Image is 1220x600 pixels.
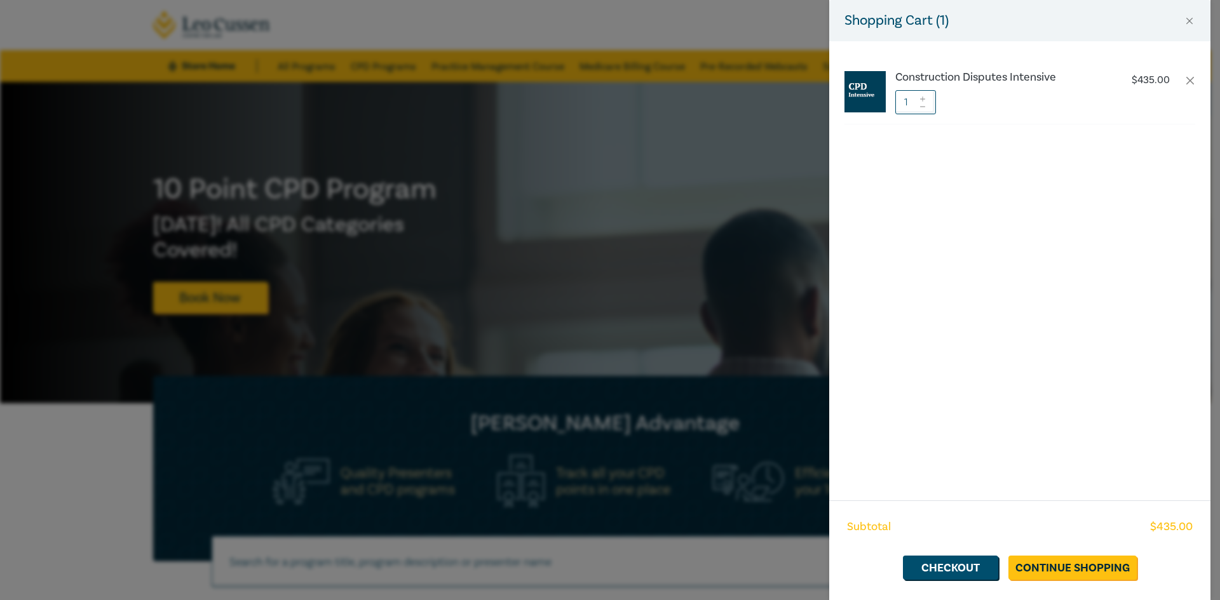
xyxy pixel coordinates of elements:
span: $ 435.00 [1150,519,1193,535]
img: CPD%20Intensive.jpg [844,71,886,112]
span: Subtotal [847,519,891,535]
a: Continue Shopping [1008,556,1137,580]
a: Checkout [903,556,998,580]
h5: Shopping Cart ( 1 ) [844,10,949,31]
input: 1 [895,90,936,114]
button: Close [1184,15,1195,27]
p: $ 435.00 [1132,74,1170,86]
a: Construction Disputes Intensive [895,71,1106,84]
